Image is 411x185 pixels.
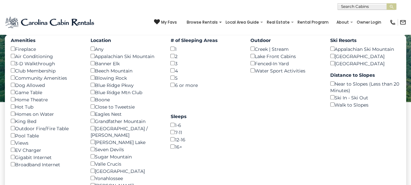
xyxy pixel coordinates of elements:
[330,52,400,60] div: [GEOGRAPHIC_DATA]
[91,45,161,52] div: Any
[11,60,81,67] div: 3-D Walkthrough
[250,52,320,60] div: Lake Front Cabins
[91,138,161,146] div: [PERSON_NAME] Lake
[91,146,161,153] div: Seven Devils
[330,60,400,67] div: [GEOGRAPHIC_DATA]
[170,37,240,44] label: # of Sleeping Areas
[154,19,177,26] a: My Favs
[11,96,81,103] div: Home Theatre
[330,101,400,108] div: Walk to Slopes
[222,18,262,27] a: Local Area Guide
[5,16,95,29] img: Blue-2.png
[170,113,240,120] label: Sleeps
[330,94,400,101] div: Ski In - Ski Out
[330,37,400,44] label: Ski Resorts
[333,18,352,27] a: About
[11,125,81,132] div: Outdoor Fire/Fire Table
[170,136,240,143] div: 12-16
[91,52,161,60] div: Appalachian Ski Mountain
[170,121,240,129] div: 1-6
[264,18,293,27] a: Real Estate
[170,81,240,89] div: 6 or more
[11,81,81,89] div: Dog Allowed
[91,125,161,138] div: [GEOGRAPHIC_DATA] / [PERSON_NAME]
[161,19,177,25] span: My Favs
[91,60,161,67] div: Banner Elk
[170,143,240,150] div: 16+
[11,154,81,161] div: Gigabit Internet
[250,37,320,44] label: Outdoor
[11,67,81,74] div: Club Membership
[170,129,240,136] div: 7-11
[91,67,161,74] div: Beech Mountain
[91,37,161,44] label: Location
[170,67,240,74] div: 4
[11,74,81,81] div: Community Amenities
[91,160,161,167] div: Valle Crucis
[91,153,161,160] div: Sugar Mountain
[91,167,161,175] div: [GEOGRAPHIC_DATA]
[170,52,240,60] div: 2
[11,45,81,52] div: Fireplace
[330,72,400,78] label: Distance to Slopes
[11,161,81,168] div: Broadband Internet
[389,19,396,26] img: phone-regular-black.png
[91,103,161,110] div: Close to Tweetsie
[170,74,240,81] div: 5
[330,80,400,94] div: Near to Slopes (Less than 20 Minutes)
[11,132,81,139] div: Pool Table
[11,52,81,60] div: Air Conditioning
[170,60,240,67] div: 3
[91,117,161,125] div: Grandfather Mountain
[250,60,320,67] div: Fenced-In Yard
[91,81,161,89] div: Blue Ridge Pkwy
[91,89,161,96] div: Blue Ridge Mtn Club
[91,74,161,81] div: Blowing Rock
[11,89,81,96] div: Game Table
[91,175,161,182] div: Yonahlossee
[11,103,81,110] div: Hot Tub
[353,18,385,27] a: Owner Login
[91,96,161,103] div: Boone
[11,110,81,117] div: Homes on Water
[91,110,161,117] div: Eagles Nest
[250,45,320,52] div: Creek | Stream
[11,139,81,146] div: Views
[170,45,240,52] div: 1
[250,67,320,74] div: Water Sport Activities
[294,18,332,27] a: Rental Program
[330,45,400,52] div: Appalachian Ski Mountain
[11,146,81,154] div: EV Charger
[11,117,81,125] div: King Bed
[400,19,406,26] img: mail-regular-black.png
[11,37,81,44] label: Amenities
[183,18,221,27] a: Browse Rentals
